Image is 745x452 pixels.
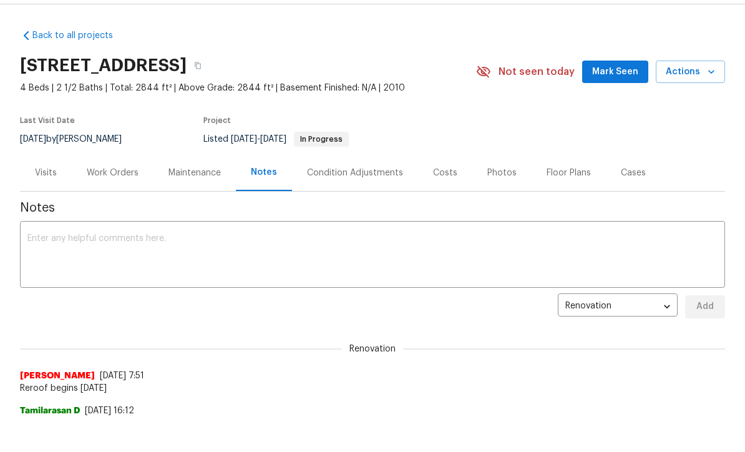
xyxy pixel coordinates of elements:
div: Maintenance [168,167,221,179]
span: Listed [203,135,349,144]
span: Actions [666,64,715,80]
button: Copy Address [187,54,209,77]
span: [DATE] [20,135,46,144]
span: Notes [20,202,725,214]
span: Mark Seen [592,64,638,80]
span: Project [203,117,231,124]
div: Visits [35,167,57,179]
div: Photos [487,167,517,179]
span: [DATE] [231,135,257,144]
a: Back to all projects [20,29,140,42]
div: Condition Adjustments [307,167,403,179]
button: Mark Seen [582,61,648,84]
div: Notes [251,166,277,179]
span: In Progress [295,135,348,143]
div: Renovation [558,292,678,322]
div: Floor Plans [547,167,591,179]
div: Work Orders [87,167,139,179]
span: Last Visit Date [20,117,75,124]
button: Actions [656,61,725,84]
div: Costs [433,167,457,179]
span: Not seen today [499,66,575,78]
div: Cases [621,167,646,179]
div: by [PERSON_NAME] [20,132,137,147]
span: [DATE] 16:12 [85,406,134,415]
span: Reroof begins [DATE] [20,382,725,395]
span: - [231,135,286,144]
span: [DATE] [260,135,286,144]
span: Tamilarasan D [20,405,80,417]
h2: [STREET_ADDRESS] [20,59,187,72]
span: [PERSON_NAME] [20,370,95,382]
span: Renovation [342,343,403,355]
span: 4 Beds | 2 1/2 Baths | Total: 2844 ft² | Above Grade: 2844 ft² | Basement Finished: N/A | 2010 [20,82,476,94]
span: [DATE] 7:51 [100,371,144,380]
span: HS Renew Corp - TP stated "Hi, order completed, please adjust price at 400! Thanks" cost adjusted... [20,417,725,430]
